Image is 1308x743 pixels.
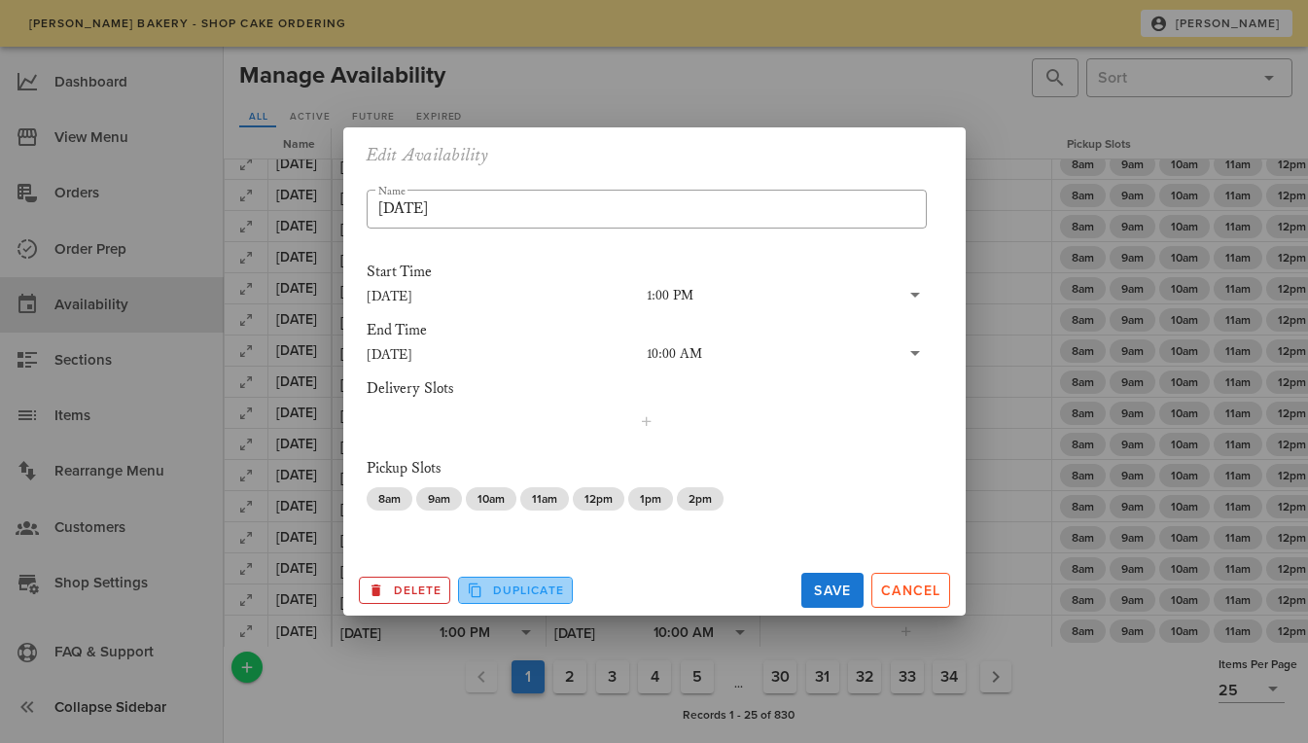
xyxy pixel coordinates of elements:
[809,583,856,599] span: Save
[477,487,505,511] span: 10am
[378,487,401,511] span: 8am
[647,341,927,367] div: 10:00 AM
[880,583,941,599] span: Cancel
[689,487,712,511] span: 2pm
[647,283,927,308] div: 1:00 PM
[647,287,693,304] div: 1:00 PM
[584,487,613,511] span: 12pm
[367,320,927,341] div: End Time
[367,139,489,170] h2: Edit Availability
[359,577,451,604] button: Archive this Record?
[458,577,573,604] button: Duplicate Record
[378,184,406,198] label: Name
[367,262,927,283] div: Start Time
[428,487,450,511] span: 9am
[367,458,927,479] div: Pickup Slots
[801,573,864,608] button: Save
[640,487,661,511] span: 1pm
[532,487,557,511] span: 11am
[367,378,927,400] div: Delivery Slots
[871,573,950,608] button: Cancel
[467,582,564,599] span: Duplicate
[647,345,702,363] div: 10:00 AM
[368,582,442,599] span: Delete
